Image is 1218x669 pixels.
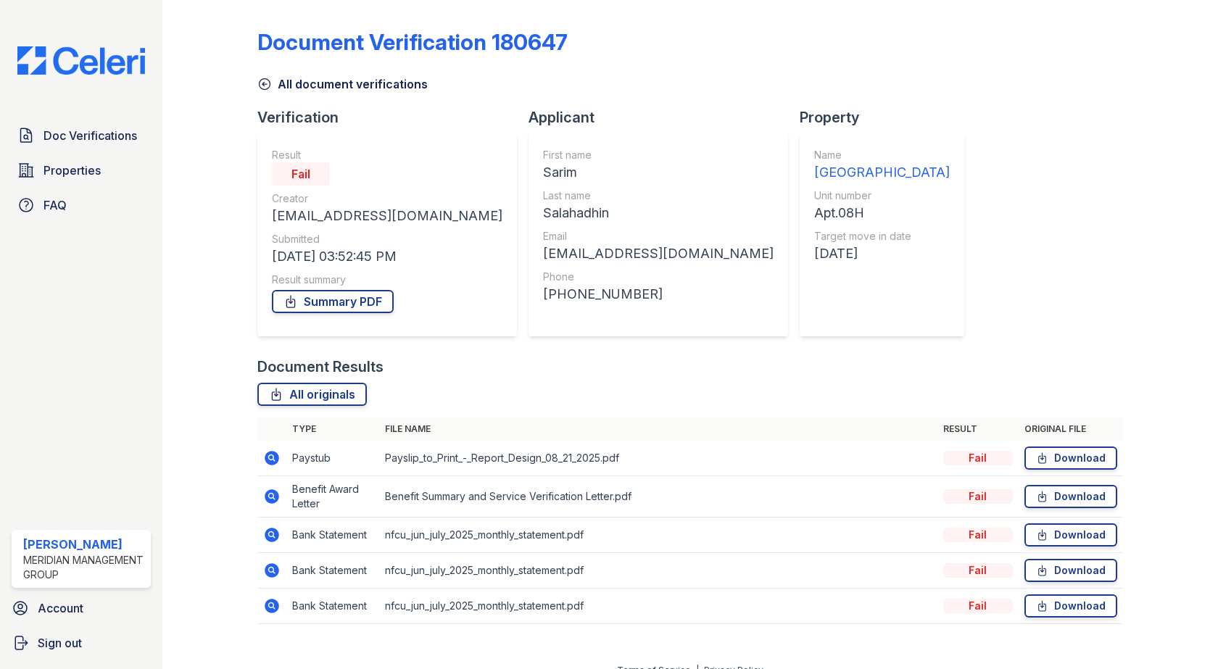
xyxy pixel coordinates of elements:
div: Fail [943,489,1013,504]
td: Paystub [286,441,379,476]
div: Last name [543,188,774,203]
div: [PERSON_NAME] [23,536,145,553]
a: Sign out [6,628,157,657]
th: Result [937,417,1019,441]
div: Target move in date [814,229,950,244]
div: Fail [272,162,330,186]
span: FAQ [43,196,67,214]
th: Type [286,417,379,441]
div: Fail [943,451,1013,465]
a: FAQ [12,191,151,220]
div: Creator [272,191,502,206]
div: Document Verification 180647 [257,29,568,55]
div: Sarim [543,162,774,183]
a: Properties [12,156,151,185]
a: Download [1024,446,1117,470]
div: Apt.08H [814,203,950,223]
div: Phone [543,270,774,284]
div: Meridian Management Group [23,553,145,582]
td: nfcu_jun_july_2025_monthly_statement.pdf [379,589,937,624]
a: All originals [257,383,367,406]
div: Fail [943,563,1013,578]
td: Payslip_to_Print_-_Report_Design_08_21_2025.pdf [379,441,937,476]
div: [GEOGRAPHIC_DATA] [814,162,950,183]
td: nfcu_jun_july_2025_monthly_statement.pdf [379,518,937,553]
td: nfcu_jun_july_2025_monthly_statement.pdf [379,553,937,589]
div: Document Results [257,357,384,377]
a: Download [1024,523,1117,547]
a: Summary PDF [272,290,394,313]
th: Original file [1019,417,1123,441]
div: Email [543,229,774,244]
td: Bank Statement [286,518,379,553]
a: Name [GEOGRAPHIC_DATA] [814,148,950,183]
div: [DATE] [814,244,950,264]
img: CE_Logo_Blue-a8612792a0a2168367f1c8372b55b34899dd931a85d93a1a3d3e32e68fde9ad4.png [6,46,157,75]
th: File name [379,417,937,441]
td: Benefit Summary and Service Verification Letter.pdf [379,476,937,518]
div: Verification [257,107,529,128]
td: Benefit Award Letter [286,476,379,518]
div: Result summary [272,273,502,287]
a: Download [1024,594,1117,618]
div: Salahadhin [543,203,774,223]
td: Bank Statement [286,553,379,589]
a: Download [1024,559,1117,582]
div: Result [272,148,502,162]
div: Property [800,107,976,128]
span: Doc Verifications [43,127,137,144]
span: Account [38,599,83,617]
a: Account [6,594,157,623]
div: Name [814,148,950,162]
div: [EMAIL_ADDRESS][DOMAIN_NAME] [272,206,502,226]
span: Properties [43,162,101,179]
div: [PHONE_NUMBER] [543,284,774,304]
div: [EMAIL_ADDRESS][DOMAIN_NAME] [543,244,774,264]
div: Applicant [529,107,800,128]
a: All document verifications [257,75,428,93]
a: Download [1024,485,1117,508]
td: Bank Statement [286,589,379,624]
span: Sign out [38,634,82,652]
div: [DATE] 03:52:45 PM [272,246,502,267]
a: Doc Verifications [12,121,151,150]
div: First name [543,148,774,162]
div: Unit number [814,188,950,203]
div: Fail [943,528,1013,542]
div: Fail [943,599,1013,613]
div: Submitted [272,232,502,246]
